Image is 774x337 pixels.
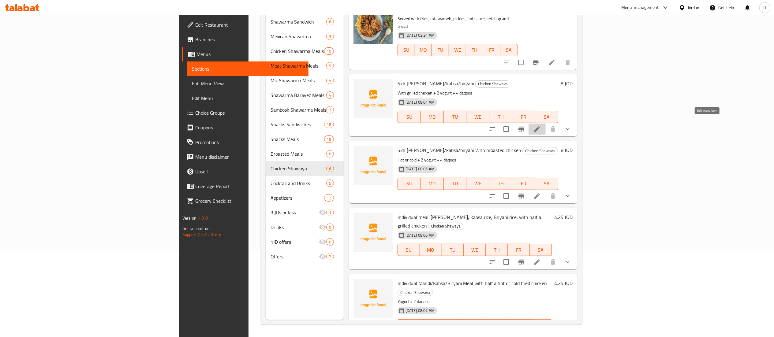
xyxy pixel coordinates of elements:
[266,58,344,73] div: Meat Shawarma Meals9
[514,122,529,136] button: Branch-specific-item
[398,178,421,190] button: SU
[464,244,486,256] button: WE
[182,32,308,47] a: Branches
[266,176,344,191] div: Cocktail and Drinks5
[508,319,530,331] button: FR
[420,319,442,331] button: MO
[442,319,464,331] button: TU
[266,132,344,146] div: Snacks Meals18
[535,111,558,123] button: SA
[324,195,334,201] span: 12
[400,179,418,188] span: SU
[327,63,334,69] span: 9
[266,220,344,235] div: Drinks0
[500,190,513,202] span: Select to update
[533,258,541,266] a: Edit menu item
[319,238,326,246] svg: Inactive section
[271,150,326,157] span: Broasted Meals
[327,254,334,260] span: 2
[182,194,308,208] a: Grocery Checklist
[353,5,393,44] img: Whole Chicken
[182,224,211,232] span: Get support on:
[266,117,344,132] div: Snacks Sandwiches18
[182,164,308,179] a: Upsell
[466,111,489,123] button: WE
[182,106,308,120] a: Choice Groups
[271,91,326,99] span: Shawarma Barayez Meals
[187,91,308,106] a: Edit Menu
[271,165,326,172] span: Chicken Shawaya
[319,253,326,260] svg: Inactive section
[444,111,467,123] button: TU
[271,106,326,113] span: Sambosk Shawarma Meals
[324,122,334,128] span: 18
[266,29,344,44] div: Mexican Shawerma3
[327,19,334,25] span: 6
[327,78,334,83] span: 4
[271,180,326,187] span: Cocktail and Drinks
[271,135,324,143] div: Snacks Meals
[324,121,334,128] div: items
[512,111,535,123] button: FR
[403,232,437,238] span: [DATE] 08:06 AM
[326,62,334,69] div: items
[266,14,344,29] div: Shawarma Sandwich6
[500,44,518,56] button: SA
[266,249,344,264] div: Offers2
[271,62,326,69] span: Meat Shawarma Meals
[195,109,304,117] span: Choice Groups
[554,213,573,221] h6: 4.25 JOD
[327,107,334,113] span: 3
[446,179,464,188] span: TU
[324,136,334,142] span: 18
[324,194,334,202] div: items
[564,125,571,133] svg: Show Choices
[434,46,447,54] span: TU
[266,73,344,88] div: Mix Shawarma Meals4
[324,48,334,54] span: 10
[195,36,304,43] span: Branches
[403,166,437,172] span: [DATE] 08:05 AM
[432,44,449,56] button: TU
[271,253,319,260] span: Offers
[266,102,344,117] div: Sambosk Shawarma Meals3
[271,18,326,25] div: Shawarma Sandwich
[187,76,308,91] a: Full Menu View
[485,189,500,203] button: sort-choices
[195,21,304,28] span: Edit Restaurant
[422,246,439,254] span: MO
[182,17,308,32] a: Edit Restaurant
[271,194,324,202] span: Appetizers
[327,34,334,39] span: 3
[403,99,437,105] span: [DATE] 08:04 AM
[398,244,420,256] button: SU
[515,179,533,188] span: FR
[621,4,659,11] div: Menu-management
[324,47,334,55] div: items
[182,179,308,194] a: Coverage Report
[195,124,304,131] span: Coupons
[428,223,463,230] span: Chicken Shawaya
[489,178,512,190] button: TH
[564,192,571,200] svg: Show Choices
[353,79,393,118] img: Sidr mandi rice/kabsa/biryani
[327,151,334,157] span: 8
[403,32,437,38] span: [DATE] 03:24 AM
[420,244,442,256] button: MO
[192,80,304,87] span: Full Menu View
[515,113,533,121] span: FR
[198,214,208,222] span: 1.0.0
[538,179,556,188] span: SA
[327,166,334,172] span: 6
[464,319,486,331] button: WE
[319,209,326,216] svg: Inactive section
[266,88,344,102] div: Shawarma Barayez Meals4
[192,65,304,72] span: Sections
[546,122,560,136] button: delete
[446,113,464,121] span: TU
[403,308,437,313] span: [DATE] 08:07 AM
